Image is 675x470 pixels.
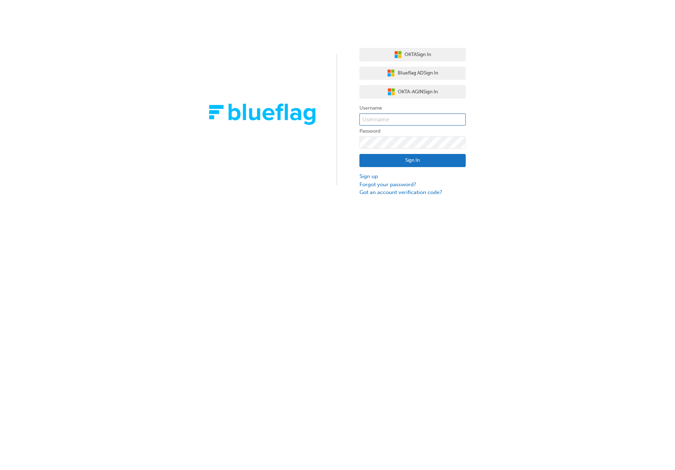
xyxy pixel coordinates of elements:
[209,104,316,125] img: Trak
[359,104,466,112] label: Username
[398,69,438,77] span: Blueflag AD Sign In
[359,181,466,189] a: Forgot your password?
[359,85,466,99] button: OKTA-AGINSign In
[405,51,431,59] span: OKTA Sign In
[359,172,466,181] a: Sign up
[359,114,466,126] input: Username
[359,67,466,80] button: Blueflag ADSign In
[359,127,466,136] label: Password
[359,154,466,167] button: Sign In
[359,188,466,197] a: Got an account verification code?
[398,88,438,96] span: OKTA-AGIN Sign In
[359,48,466,61] button: OKTASign In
